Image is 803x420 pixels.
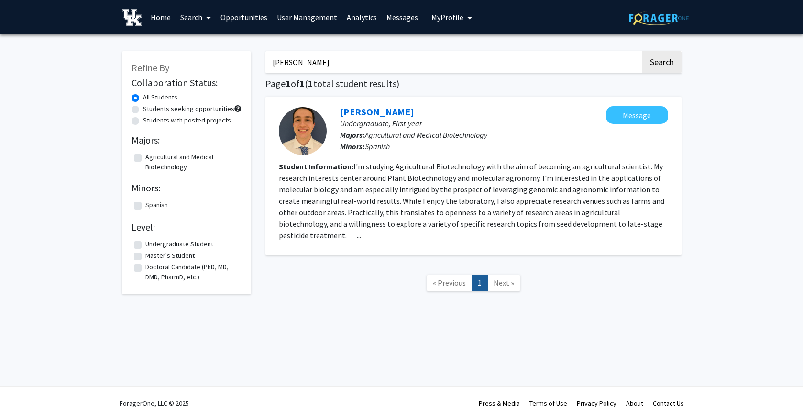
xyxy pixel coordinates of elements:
[606,106,668,124] button: Message Raymond Clore
[340,130,365,140] b: Majors:
[145,251,195,261] label: Master's Student
[216,0,272,34] a: Opportunities
[487,275,520,291] a: Next Page
[265,78,682,89] h1: Page of ( total student results)
[279,162,664,240] fg-read-more: I'm studying Agricultural Biotechnology with the aim of becoming an agricultural scientist. My re...
[145,152,239,172] label: Agricultural and Medical Biotechnology
[340,106,414,118] a: [PERSON_NAME]
[7,377,41,413] iframe: Chat
[472,275,488,291] a: 1
[265,265,682,304] nav: Page navigation
[132,134,242,146] h2: Majors:
[427,275,472,291] a: Previous Page
[176,0,216,34] a: Search
[143,104,234,114] label: Students seeking opportunities
[286,77,291,89] span: 1
[653,399,684,408] a: Contact Us
[145,262,239,282] label: Doctoral Candidate (PhD, MD, DMD, PharmD, etc.)
[431,12,463,22] span: My Profile
[145,239,213,249] label: Undergraduate Student
[145,200,168,210] label: Spanish
[299,77,305,89] span: 1
[132,221,242,233] h2: Level:
[146,0,176,34] a: Home
[279,162,353,171] b: Student Information:
[642,51,682,73] button: Search
[132,62,169,74] span: Refine By
[629,11,689,25] img: ForagerOne Logo
[577,399,616,408] a: Privacy Policy
[626,399,643,408] a: About
[479,399,520,408] a: Press & Media
[365,130,487,140] span: Agricultural and Medical Biotechnology
[342,0,382,34] a: Analytics
[529,399,567,408] a: Terms of Use
[265,51,641,73] input: Search Keywords
[122,9,143,26] img: University of Kentucky Logo
[433,278,466,287] span: « Previous
[272,0,342,34] a: User Management
[143,115,231,125] label: Students with posted projects
[340,119,422,128] span: Undergraduate, First-year
[340,142,365,151] b: Minors:
[382,0,423,34] a: Messages
[132,77,242,88] h2: Collaboration Status:
[494,278,514,287] span: Next »
[365,142,390,151] span: Spanish
[120,387,189,420] div: ForagerOne, LLC © 2025
[308,77,313,89] span: 1
[132,182,242,194] h2: Minors:
[143,92,177,102] label: All Students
